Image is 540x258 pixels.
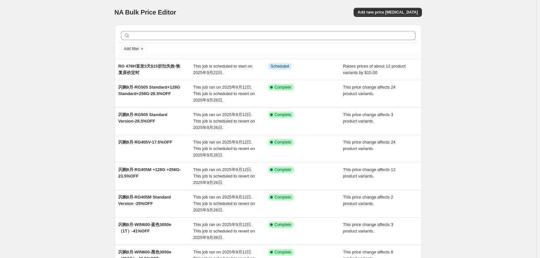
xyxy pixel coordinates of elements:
[275,222,291,227] span: Complete
[193,167,255,185] span: This job ran on 2025年9月12日. This job is scheduled to revert on 2025年9月26日.
[118,167,181,178] span: 闪购9月-RG405M +128G +256G-23.5%OFF
[275,112,291,117] span: Complete
[193,222,255,240] span: This job ran on 2025年9月12日. This job is scheduled to revert on 2025年9月26日.
[193,64,252,75] span: This job is scheduled to start on 2025年9月22日.
[118,222,171,233] span: 闪购9月-WIN600-蓝色3050e（1T）-41%OFF
[118,64,180,75] span: RG 476H首发3天$15折扣失效-恢复原价定时
[275,140,291,145] span: Complete
[193,195,255,212] span: This job ran on 2025年9月12日. This job is scheduled to revert on 2025年9月26日.
[358,10,418,15] span: Add new price [MEDICAL_DATA]
[118,112,168,124] span: 闪购9月-RG505 Standard Version-28.5%OFF
[118,140,172,145] span: 闪购9月-RG405V-17.5%OFF
[343,195,393,206] span: This price change affects 2 product variants.
[115,9,176,16] span: NA Bulk Price Editor
[275,250,291,255] span: Complete
[124,46,139,51] span: Add filter
[193,140,255,157] span: This job ran on 2025年9月12日. This job is scheduled to revert on 2025年9月26日.
[193,85,255,102] span: This job ran on 2025年9月12日. This job is scheduled to revert on 2025年9月26日.
[354,8,422,17] button: Add new price [MEDICAL_DATA]
[343,85,395,96] span: This price change affects 24 product variants.
[118,85,180,96] span: 闪购9月-RG505 Standard+128G Standard+256G-26.5%OFF
[275,85,291,90] span: Complete
[343,112,393,124] span: This price change affects 3 product variants.
[121,45,147,53] button: Add filter
[343,167,395,178] span: This price change affects 12 product variants.
[275,195,291,200] span: Complete
[343,140,395,151] span: This price change affects 24 product variants.
[343,222,393,233] span: This price change affects 3 product variants.
[275,167,291,172] span: Complete
[271,64,289,69] span: Scheduled
[118,195,171,206] span: 闪购9月-RG405M Standard Version -25%OFF
[343,64,406,75] span: Raises prices of about 12 product variants by $15.00
[193,112,255,130] span: This job ran on 2025年9月12日. This job is scheduled to revert on 2025年9月26日.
